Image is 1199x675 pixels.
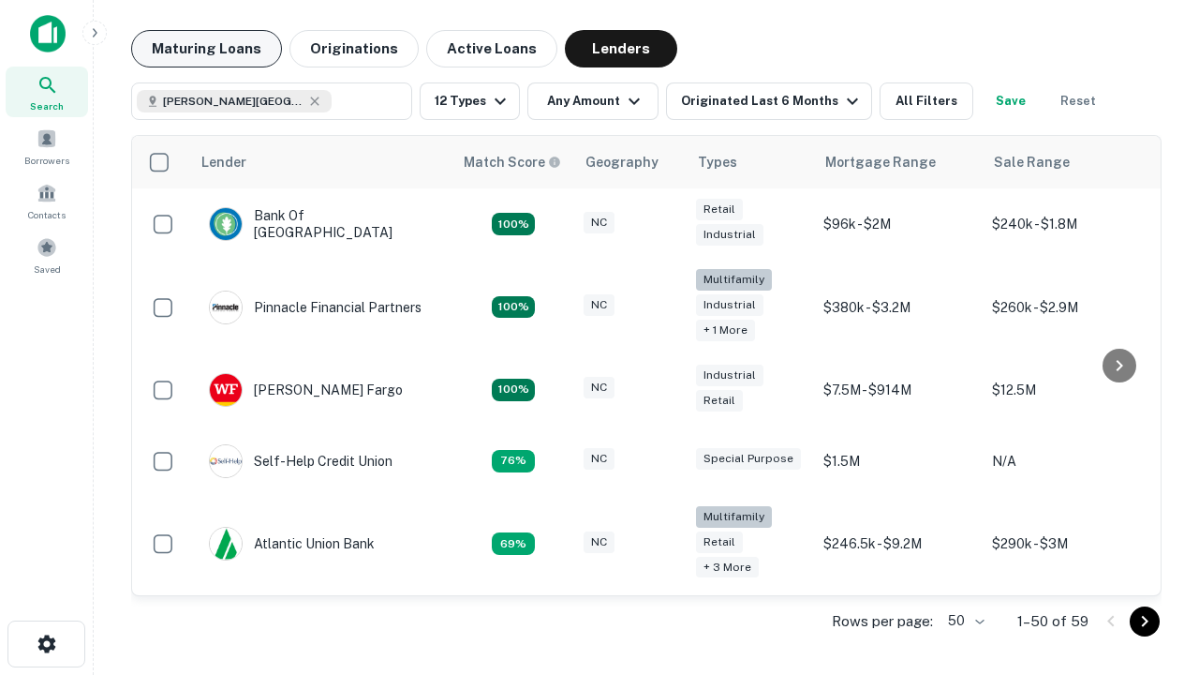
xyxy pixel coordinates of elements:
button: Go to next page [1130,607,1160,637]
button: Originations [289,30,419,67]
div: NC [584,377,614,398]
div: Matching Properties: 15, hasApolloMatch: undefined [492,213,535,235]
div: Industrial [696,224,763,246]
div: Multifamily [696,269,772,291]
button: Maturing Loans [131,30,282,67]
div: [PERSON_NAME] Fargo [209,373,403,407]
td: $1.5M [814,426,983,497]
div: Lender [201,151,246,173]
div: Multifamily [696,506,772,528]
button: Reset [1048,82,1108,120]
img: capitalize-icon.png [30,15,66,52]
div: NC [584,532,614,553]
div: Types [698,151,737,173]
div: Pinnacle Financial Partners [209,291,422,324]
a: Contacts [6,175,88,226]
button: Lenders [565,30,677,67]
img: picture [210,528,242,560]
div: + 3 more [696,557,759,578]
div: Special Purpose [696,448,801,470]
div: Originated Last 6 Months [681,90,864,112]
div: NC [584,294,614,316]
span: Contacts [28,207,66,222]
p: 1–50 of 59 [1017,610,1088,633]
img: picture [210,374,242,406]
th: Types [687,136,814,188]
td: $240k - $1.8M [983,188,1151,260]
div: NC [584,448,614,470]
td: $290k - $3M [983,497,1151,592]
div: Capitalize uses an advanced AI algorithm to match your search with the best lender. The match sco... [464,152,561,172]
button: Active Loans [426,30,557,67]
div: Retail [696,390,743,412]
div: Matching Properties: 11, hasApolloMatch: undefined [492,450,535,472]
div: Matching Properties: 10, hasApolloMatch: undefined [492,532,535,555]
div: Matching Properties: 26, hasApolloMatch: undefined [492,296,535,319]
a: Saved [6,230,88,280]
h6: Match Score [464,152,557,172]
div: Retail [696,532,743,553]
img: picture [210,445,242,477]
td: $246.5k - $9.2M [814,497,983,592]
div: Matching Properties: 15, hasApolloMatch: undefined [492,379,535,401]
th: Mortgage Range [814,136,983,188]
th: Lender [190,136,452,188]
a: Borrowers [6,121,88,172]
span: [PERSON_NAME][GEOGRAPHIC_DATA], [GEOGRAPHIC_DATA] [163,93,303,110]
img: picture [210,292,242,323]
td: $380k - $3.2M [814,260,983,354]
iframe: Chat Widget [1105,525,1199,615]
a: Search [6,67,88,117]
img: picture [210,208,242,240]
div: Industrial [696,294,763,316]
button: Save your search to get updates of matches that match your search criteria. [981,82,1041,120]
button: Any Amount [527,82,659,120]
td: N/A [983,426,1151,497]
div: Retail [696,199,743,220]
button: Originated Last 6 Months [666,82,872,120]
span: Borrowers [24,153,69,168]
td: $260k - $2.9M [983,260,1151,354]
button: 12 Types [420,82,520,120]
div: Bank Of [GEOGRAPHIC_DATA] [209,207,434,241]
div: Industrial [696,365,763,386]
span: Saved [34,262,61,277]
td: $7.5M - $914M [814,354,983,426]
div: Mortgage Range [825,151,936,173]
button: All Filters [880,82,973,120]
div: + 1 more [696,320,755,341]
p: Rows per page: [832,610,933,633]
td: $96k - $2M [814,188,983,260]
td: $12.5M [983,354,1151,426]
th: Capitalize uses an advanced AI algorithm to match your search with the best lender. The match sco... [452,136,574,188]
div: Self-help Credit Union [209,444,392,478]
th: Sale Range [983,136,1151,188]
div: NC [584,212,614,233]
div: 50 [940,607,987,635]
span: Search [30,98,64,113]
div: Geography [585,151,659,173]
div: Sale Range [994,151,1070,173]
th: Geography [574,136,687,188]
div: Atlantic Union Bank [209,527,375,561]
